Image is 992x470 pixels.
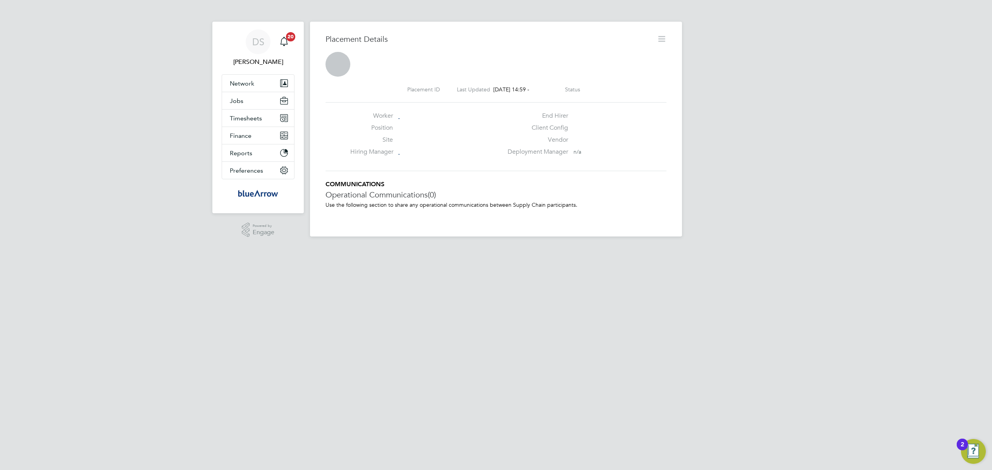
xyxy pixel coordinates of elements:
[325,180,666,189] h5: COMMUNICATIONS
[325,190,666,200] h3: Operational Communications
[222,57,294,67] span: Darren Scott
[503,112,568,120] label: End Hirer
[242,223,275,237] a: Powered byEngage
[350,124,393,132] label: Position
[222,162,294,179] button: Preferences
[457,86,490,93] label: Last Updated
[276,29,292,54] a: 20
[222,127,294,144] button: Finance
[230,149,252,157] span: Reports
[407,86,440,93] label: Placement ID
[503,148,568,156] label: Deployment Manager
[565,86,580,93] label: Status
[222,144,294,161] button: Reports
[325,34,651,44] h3: Placement Details
[222,29,294,67] a: DS[PERSON_NAME]
[503,136,568,144] label: Vendor
[503,124,568,132] label: Client Config
[253,229,274,236] span: Engage
[230,167,263,174] span: Preferences
[325,201,666,208] p: Use the following section to share any operational communications between Supply Chain participants.
[350,136,393,144] label: Site
[573,148,581,155] span: n/a
[286,32,295,41] span: 20
[222,187,294,199] a: Go to home page
[222,92,294,109] button: Jobs
[222,75,294,92] button: Network
[350,148,393,156] label: Hiring Manager
[961,439,986,464] button: Open Resource Center, 2 new notifications
[230,97,243,105] span: Jobs
[961,444,964,455] div: 2
[230,115,262,122] span: Timesheets
[253,223,274,229] span: Powered by
[252,37,264,47] span: DS
[222,110,294,127] button: Timesheets
[238,187,278,199] img: bluearrow-logo-retina.png
[428,190,436,200] span: (0)
[350,112,393,120] label: Worker
[493,86,529,93] span: [DATE] 14:59 -
[230,80,254,87] span: Network
[230,132,251,139] span: Finance
[212,22,304,213] nav: Main navigation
